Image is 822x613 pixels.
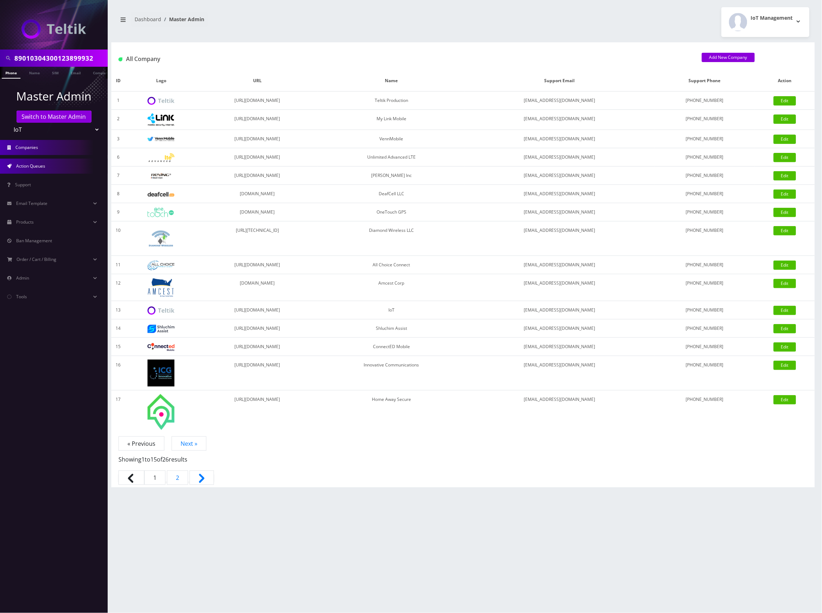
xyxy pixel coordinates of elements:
[755,70,815,92] th: Action
[111,203,125,221] td: 9
[148,225,174,252] img: Diamond Wireless LLC
[162,455,169,463] span: 26
[774,342,796,352] a: Edit
[148,306,174,315] img: IoT
[655,338,755,356] td: [PHONE_NUMBER]
[148,208,174,217] img: OneTouch GPS
[655,221,755,256] td: [PHONE_NUMBER]
[118,471,144,485] span: &laquo; Previous
[125,70,197,92] th: Logo
[318,185,465,203] td: DeafCell LLC
[67,67,84,78] a: Email
[118,448,808,464] p: Showing to of results
[318,130,465,148] td: VennMobile
[197,92,318,110] td: [URL][DOMAIN_NAME]
[318,338,465,356] td: ConnectED Mobile
[655,203,755,221] td: [PHONE_NUMBER]
[17,111,92,123] a: Switch to Master Admin
[774,153,796,162] a: Edit
[774,306,796,315] a: Edit
[148,113,174,126] img: My Link Mobile
[774,171,796,181] a: Edit
[111,390,125,434] td: 17
[197,221,318,256] td: [URL][TECHNICAL_ID]
[144,471,165,485] span: 1
[111,356,125,390] td: 16
[655,274,755,301] td: [PHONE_NUMBER]
[118,439,808,487] nav: Pagination Navigation
[148,278,174,297] img: Amcest Corp
[167,471,188,485] a: Go to page 2
[318,319,465,338] td: Shluchim Assist
[197,167,318,185] td: [URL][DOMAIN_NAME]
[465,185,655,203] td: [EMAIL_ADDRESS][DOMAIN_NAME]
[318,70,465,92] th: Name
[111,221,125,256] td: 10
[89,67,113,78] a: Company
[16,219,34,225] span: Products
[111,301,125,319] td: 13
[148,97,174,105] img: Teltik Production
[774,261,796,270] a: Edit
[655,256,755,274] td: [PHONE_NUMBER]
[774,96,796,106] a: Edit
[318,167,465,185] td: [PERSON_NAME] Inc
[774,361,796,370] a: Edit
[702,53,755,62] a: Add New Company
[774,324,796,333] a: Edit
[318,256,465,274] td: All Choice Connect
[318,110,465,130] td: My Link Mobile
[318,390,465,434] td: Home Away Secure
[197,256,318,274] td: [URL][DOMAIN_NAME]
[774,208,796,217] a: Edit
[721,7,809,37] button: IoT Management
[465,203,655,221] td: [EMAIL_ADDRESS][DOMAIN_NAME]
[172,436,206,451] a: Next »
[655,167,755,185] td: [PHONE_NUMBER]
[655,110,755,130] td: [PHONE_NUMBER]
[148,153,174,162] img: Unlimited Advanced LTE
[197,130,318,148] td: [URL][DOMAIN_NAME]
[14,51,106,65] input: Search in Company
[465,356,655,390] td: [EMAIL_ADDRESS][DOMAIN_NAME]
[111,319,125,338] td: 14
[111,130,125,148] td: 3
[197,301,318,319] td: [URL][DOMAIN_NAME]
[16,238,52,244] span: Ban Management
[774,189,796,199] a: Edit
[148,261,174,270] img: All Choice Connect
[465,110,655,130] td: [EMAIL_ADDRESS][DOMAIN_NAME]
[111,185,125,203] td: 8
[318,356,465,390] td: Innovative Communications
[774,114,796,124] a: Edit
[197,356,318,390] td: [URL][DOMAIN_NAME]
[135,16,161,23] a: Dashboard
[22,19,86,39] img: IoT
[16,144,38,150] span: Companies
[318,301,465,319] td: IoT
[16,200,47,206] span: Email Template
[655,185,755,203] td: [PHONE_NUMBER]
[318,274,465,301] td: Amcest Corp
[141,455,145,463] span: 1
[318,148,465,167] td: Unlimited Advanced LTE
[197,203,318,221] td: [DOMAIN_NAME]
[148,137,174,142] img: VennMobile
[190,471,214,485] a: Next &raquo;
[148,325,174,333] img: Shluchim Assist
[111,338,125,356] td: 15
[197,338,318,356] td: [URL][DOMAIN_NAME]
[148,360,174,387] img: Innovative Communications
[655,319,755,338] td: [PHONE_NUMBER]
[774,135,796,144] a: Edit
[655,92,755,110] td: [PHONE_NUMBER]
[117,12,458,32] nav: breadcrumb
[465,167,655,185] td: [EMAIL_ADDRESS][DOMAIN_NAME]
[111,274,125,301] td: 12
[111,110,125,130] td: 2
[118,436,164,451] span: « Previous
[655,148,755,167] td: [PHONE_NUMBER]
[465,256,655,274] td: [EMAIL_ADDRESS][DOMAIN_NAME]
[774,395,796,404] a: Edit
